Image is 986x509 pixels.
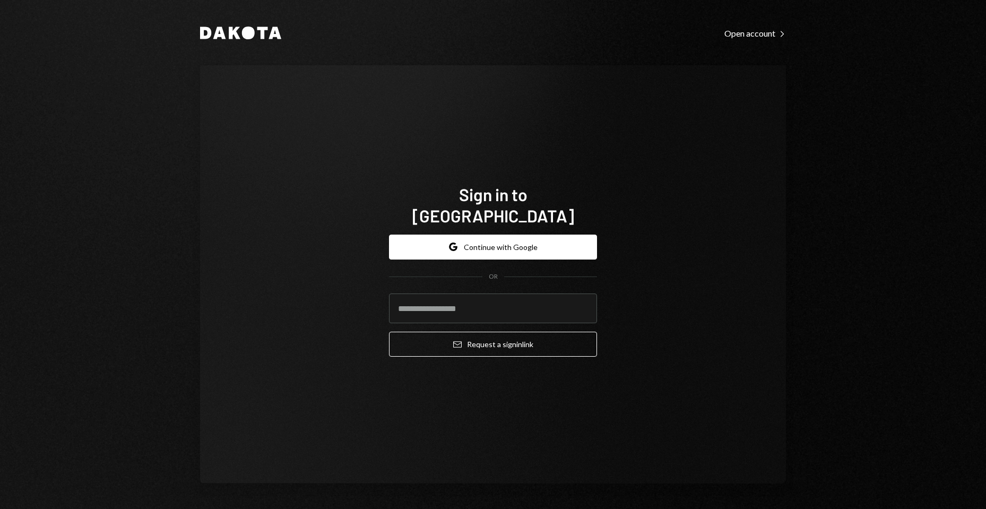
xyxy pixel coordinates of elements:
[389,184,597,226] h1: Sign in to [GEOGRAPHIC_DATA]
[724,28,786,39] div: Open account
[489,272,498,281] div: OR
[724,27,786,39] a: Open account
[389,235,597,260] button: Continue with Google
[389,332,597,357] button: Request a signinlink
